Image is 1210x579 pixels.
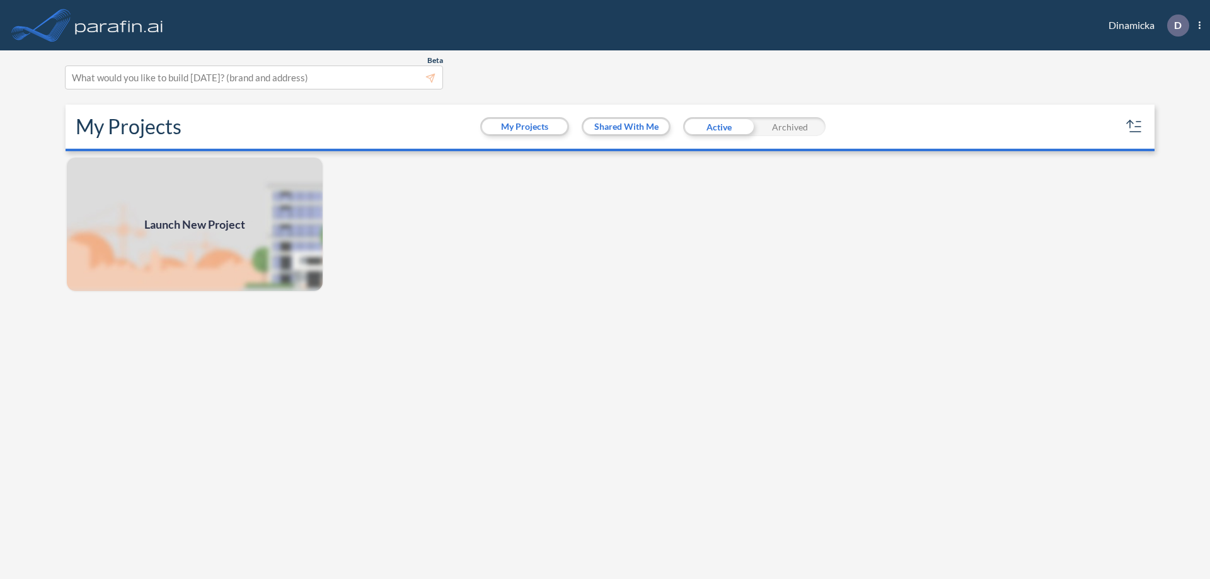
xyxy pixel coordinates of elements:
[72,13,166,38] img: logo
[76,115,181,139] h2: My Projects
[66,156,324,292] a: Launch New Project
[427,55,443,66] span: Beta
[754,117,826,136] div: Archived
[1124,117,1144,137] button: sort
[584,119,669,134] button: Shared With Me
[66,156,324,292] img: add
[1174,20,1182,31] p: D
[683,117,754,136] div: Active
[482,119,567,134] button: My Projects
[1090,14,1201,37] div: Dinamicka
[144,216,245,233] span: Launch New Project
